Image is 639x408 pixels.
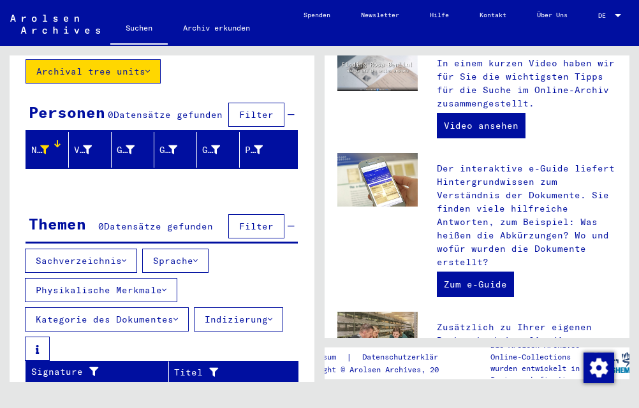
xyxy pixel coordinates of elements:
[159,140,196,160] div: Geburt‏
[10,15,100,34] img: Arolsen_neg.svg
[112,132,154,168] mat-header-cell: Geburtsname
[69,132,112,168] mat-header-cell: Vorname
[159,143,177,157] div: Geburt‏
[194,307,283,331] button: Indizierung
[174,362,283,382] div: Titel
[490,340,592,363] p: Die Arolsen Archives Online-Collections
[174,366,267,379] div: Titel
[245,140,282,160] div: Prisoner #
[337,48,418,92] img: video.jpg
[337,153,418,207] img: eguide.jpg
[583,352,613,382] div: Zustimmung ändern
[31,140,68,160] div: Nachname
[296,351,467,364] div: |
[74,143,92,157] div: Vorname
[104,221,213,232] span: Datensätze gefunden
[25,278,177,302] button: Physikalische Merkmale
[29,212,86,235] div: Themen
[352,351,467,364] a: Datenschutzerklärung
[110,13,168,46] a: Suchen
[31,143,49,157] div: Nachname
[98,221,104,232] span: 0
[598,12,612,19] span: DE
[228,214,284,238] button: Filter
[31,365,152,379] div: Signature
[197,132,240,168] mat-header-cell: Geburtsdatum
[25,249,137,273] button: Sachverzeichnis
[142,249,209,273] button: Sprache
[25,307,189,331] button: Kategorie des Dokumentes
[296,364,467,375] p: Copyright © Arolsen Archives, 2021
[202,140,239,160] div: Geburtsdatum
[117,143,135,157] div: Geburtsname
[29,101,105,124] div: Personen
[239,221,274,232] span: Filter
[437,272,514,297] a: Zum e-Guide
[168,13,265,43] a: Archiv erkunden
[239,109,274,120] span: Filter
[437,113,525,138] a: Video ansehen
[337,312,418,365] img: inquiries.jpg
[245,143,263,157] div: Prisoner #
[31,362,168,382] div: Signature
[584,353,614,383] img: Zustimmung ändern
[228,103,284,127] button: Filter
[74,140,111,160] div: Vorname
[114,109,223,120] span: Datensätze gefunden
[202,143,220,157] div: Geburtsdatum
[26,132,69,168] mat-header-cell: Nachname
[154,132,197,168] mat-header-cell: Geburt‏
[26,59,161,84] button: Archival tree units
[437,57,617,110] p: In einem kurzen Video haben wir für Sie die wichtigsten Tipps für die Suche im Online-Archiv zusa...
[437,162,617,269] p: Der interaktive e-Guide liefert Hintergrundwissen zum Verständnis der Dokumente. Sie finden viele...
[490,363,592,386] p: wurden entwickelt in Partnerschaft mit
[117,140,154,160] div: Geburtsname
[240,132,297,168] mat-header-cell: Prisoner #
[108,109,114,120] span: 0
